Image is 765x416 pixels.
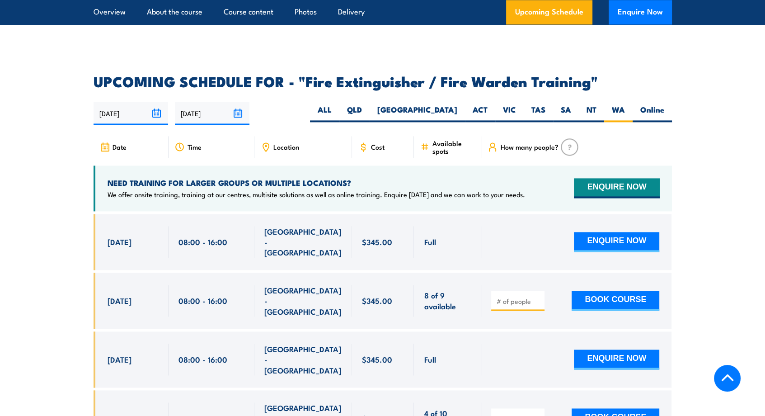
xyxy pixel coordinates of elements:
h2: UPCOMING SCHEDULE FOR - "Fire Extinguisher / Fire Warden Training" [94,75,672,87]
p: We offer onsite training, training at our centres, multisite solutions as well as online training... [108,190,525,199]
span: 08:00 - 16:00 [178,295,227,306]
span: [DATE] [108,354,131,364]
label: ALL [310,104,339,122]
span: $345.00 [362,236,392,247]
span: $345.00 [362,295,392,306]
span: Location [273,143,299,151]
label: WA [604,104,633,122]
label: [GEOGRAPHIC_DATA] [370,104,465,122]
button: ENQUIRE NOW [574,178,659,198]
span: [GEOGRAPHIC_DATA] - [GEOGRAPHIC_DATA] [264,344,342,375]
label: QLD [339,104,370,122]
input: To date [175,102,249,125]
span: [GEOGRAPHIC_DATA] - [GEOGRAPHIC_DATA] [264,226,342,258]
span: [GEOGRAPHIC_DATA] - [GEOGRAPHIC_DATA] [264,285,342,317]
label: VIC [495,104,524,122]
span: [DATE] [108,236,131,247]
span: 08:00 - 16:00 [178,236,227,247]
span: Available spots [432,139,475,155]
label: NT [579,104,604,122]
input: From date [94,102,168,125]
button: BOOK COURSE [572,291,659,311]
label: SA [553,104,579,122]
span: Full [424,354,436,364]
button: ENQUIRE NOW [574,350,659,369]
input: # of people [496,297,541,306]
label: Online [633,104,672,122]
span: Full [424,236,436,247]
span: 8 of 9 available [424,290,471,311]
h4: NEED TRAINING FOR LARGER GROUPS OR MULTIPLE LOCATIONS? [108,178,525,188]
label: TAS [524,104,553,122]
label: ACT [465,104,495,122]
span: Cost [371,143,385,151]
span: [DATE] [108,295,131,306]
span: 08:00 - 16:00 [178,354,227,364]
span: Time [188,143,202,151]
span: $345.00 [362,354,392,364]
button: ENQUIRE NOW [574,232,659,252]
span: Date [113,143,127,151]
span: How many people? [500,143,558,151]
